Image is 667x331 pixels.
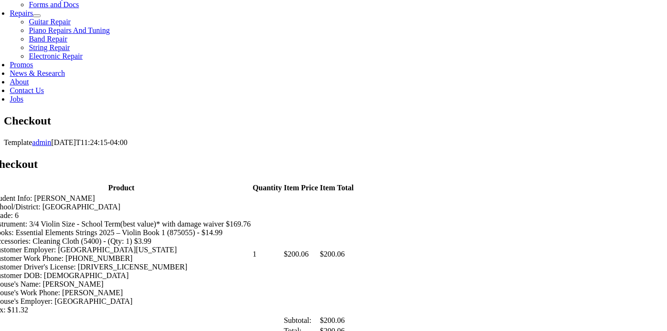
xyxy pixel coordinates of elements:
a: Jobs [10,95,23,103]
a: Promos [10,61,33,69]
a: Guitar Repair [29,18,71,26]
a: Band Repair [29,35,67,43]
a: Electronic Repair [29,52,82,60]
td: Subtotal: [283,316,319,325]
th: Item Total [319,183,354,193]
a: Repairs [10,9,33,17]
a: News & Research [10,69,65,77]
a: Piano Repairs And Tuning [29,26,109,34]
a: admin [32,138,51,146]
td: $200.06 [283,194,319,315]
section: Page Title Bar [4,113,663,129]
th: Item Price [283,183,319,193]
a: String Repair [29,43,70,52]
a: Forms and Docs [29,0,79,9]
a: Contact Us [10,86,44,94]
td: $200.06 [319,316,354,325]
span: Template [4,138,32,146]
th: Quantity [252,183,282,193]
span: [DATE]T11:24:15-04:00 [51,138,127,146]
button: Open submenu of Repairs [33,14,41,17]
h1: Checkout [4,113,663,129]
a: About [10,78,29,86]
td: 1 [252,194,282,315]
td: $200.06 [319,194,354,315]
